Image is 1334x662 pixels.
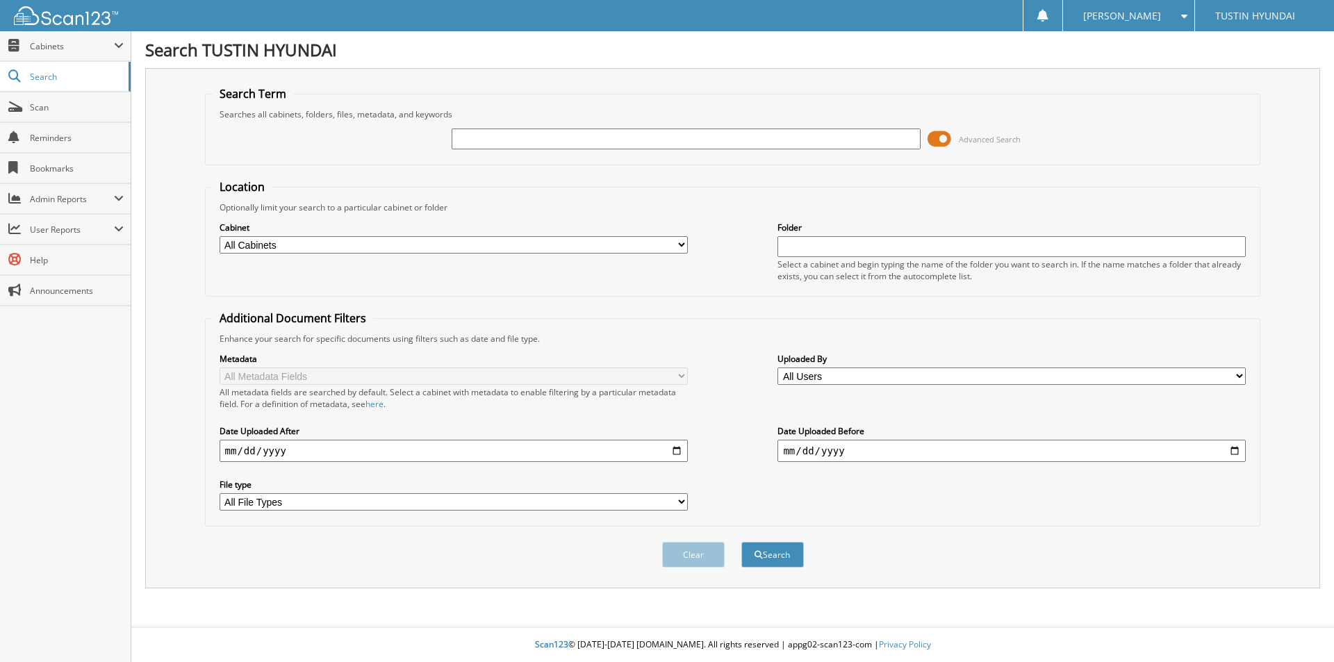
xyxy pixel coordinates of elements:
label: Folder [777,222,1246,233]
span: User Reports [30,224,114,235]
input: start [220,440,688,462]
label: Cabinet [220,222,688,233]
div: © [DATE]-[DATE] [DOMAIN_NAME]. All rights reserved | appg02-scan123-com | [131,628,1334,662]
div: Enhance your search for specific documents using filters such as date and file type. [213,333,1253,345]
legend: Location [213,179,272,195]
legend: Additional Document Filters [213,311,373,326]
button: Search [741,542,804,568]
span: Announcements [30,285,124,297]
label: Metadata [220,353,688,365]
a: here [365,398,384,410]
div: Optionally limit your search to a particular cabinet or folder [213,201,1253,213]
span: [PERSON_NAME] [1083,12,1161,20]
a: Privacy Policy [879,638,931,650]
span: Cabinets [30,40,114,52]
h1: Search TUSTIN HYUNDAI [145,38,1320,61]
span: Advanced Search [959,134,1021,144]
span: TUSTIN HYUNDAI [1215,12,1295,20]
span: Scan [30,101,124,113]
label: Date Uploaded Before [777,425,1246,437]
span: Reminders [30,132,124,144]
div: All metadata fields are searched by default. Select a cabinet with metadata to enable filtering b... [220,386,688,410]
legend: Search Term [213,86,293,101]
span: Search [30,71,122,83]
span: Admin Reports [30,193,114,205]
button: Clear [662,542,725,568]
span: Help [30,254,124,266]
img: scan123-logo-white.svg [14,6,118,25]
label: File type [220,479,688,490]
label: Uploaded By [777,353,1246,365]
input: end [777,440,1246,462]
label: Date Uploaded After [220,425,688,437]
div: Select a cabinet and begin typing the name of the folder you want to search in. If the name match... [777,258,1246,282]
span: Scan123 [535,638,568,650]
span: Bookmarks [30,163,124,174]
div: Searches all cabinets, folders, files, metadata, and keywords [213,108,1253,120]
